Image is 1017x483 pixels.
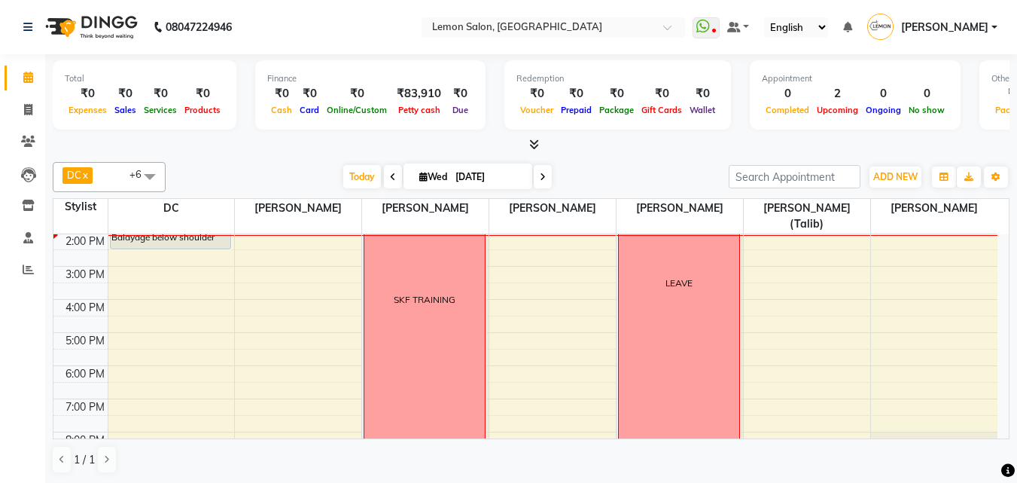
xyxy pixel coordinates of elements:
[267,85,296,102] div: ₹0
[65,105,111,115] span: Expenses
[686,85,719,102] div: ₹0
[140,105,181,115] span: Services
[862,105,905,115] span: Ongoing
[665,277,693,290] div: LEAVE
[81,169,88,181] a: x
[62,433,108,448] div: 8:00 PM
[129,168,153,180] span: +6
[762,72,948,85] div: Appointment
[296,85,323,102] div: ₹0
[181,105,224,115] span: Products
[62,399,108,415] div: 7:00 PM
[638,85,686,102] div: ₹0
[489,199,616,218] span: [PERSON_NAME]
[323,105,391,115] span: Online/Custom
[686,105,719,115] span: Wallet
[617,199,743,218] span: [PERSON_NAME]
[729,165,860,188] input: Search Appointment
[813,105,862,115] span: Upcoming
[65,72,224,85] div: Total
[516,72,719,85] div: Redemption
[62,267,108,283] div: 3:00 PM
[296,105,323,115] span: Card
[638,105,686,115] span: Gift Cards
[267,105,296,115] span: Cash
[595,105,638,115] span: Package
[873,171,918,182] span: ADD NEW
[869,167,921,188] button: ADD NEW
[762,105,813,115] span: Completed
[111,105,140,115] span: Sales
[744,199,870,234] span: [PERSON_NAME] (Talib)
[74,452,95,468] span: 1 / 1
[516,85,557,102] div: ₹0
[53,199,108,215] div: Stylist
[901,20,988,35] span: [PERSON_NAME]
[62,300,108,316] div: 4:00 PM
[394,293,455,307] div: SKF TRAINING
[867,14,894,40] img: Swati Sharma
[762,85,813,102] div: 0
[416,171,451,182] span: Wed
[62,234,108,249] div: 2:00 PM
[516,105,557,115] span: Voucher
[871,199,997,218] span: [PERSON_NAME]
[862,85,905,102] div: 0
[813,85,862,102] div: 2
[62,366,108,382] div: 6:00 PM
[267,72,473,85] div: Finance
[111,85,140,102] div: ₹0
[557,105,595,115] span: Prepaid
[343,165,381,188] span: Today
[391,85,447,102] div: ₹83,910
[447,85,473,102] div: ₹0
[62,333,108,349] div: 5:00 PM
[595,85,638,102] div: ₹0
[108,199,235,218] span: DC
[394,105,444,115] span: Petty cash
[449,105,472,115] span: Due
[323,85,391,102] div: ₹0
[38,6,142,48] img: logo
[65,85,111,102] div: ₹0
[905,105,948,115] span: No show
[140,85,181,102] div: ₹0
[451,166,526,188] input: 2025-09-03
[181,85,224,102] div: ₹0
[166,6,232,48] b: 08047224946
[362,199,489,218] span: [PERSON_NAME]
[67,169,81,181] span: DC
[235,199,361,218] span: [PERSON_NAME]
[557,85,595,102] div: ₹0
[905,85,948,102] div: 0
